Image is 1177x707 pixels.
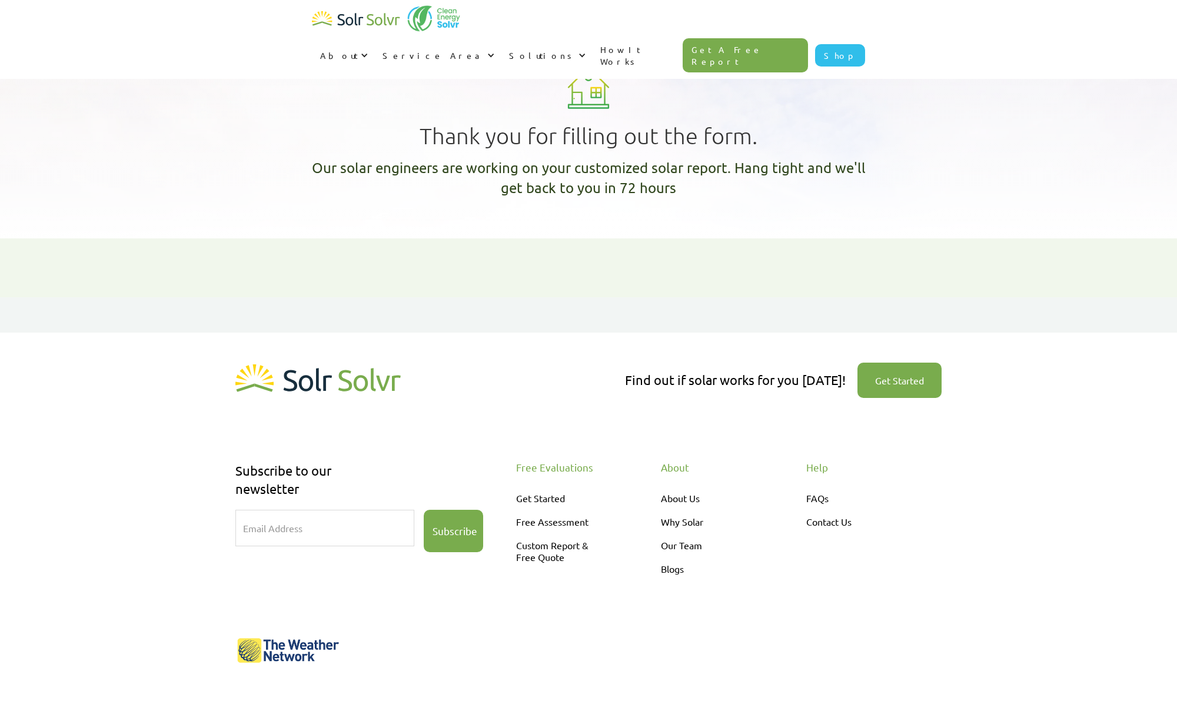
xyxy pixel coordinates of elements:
div: Service Area [374,38,501,73]
iframe: reCAPTCHA [235,562,414,608]
div: Solutions [509,49,576,61]
a: Contact Us [806,510,906,533]
a: How It Works [592,32,683,79]
a: Shop [815,44,865,67]
h1: Our solar engineers are working on your customized solar report. Hang tight and we'll get back to... [308,158,869,197]
form: Email Form [235,510,483,612]
div: About [320,49,358,61]
a: Get Started [857,363,942,398]
div: Solutions [501,38,592,73]
div: Help [806,462,918,473]
div: Free Evaluations [516,462,628,473]
div: Find out if solar works for you [DATE]! [625,371,846,389]
div: Subscribe to our newsletter [235,462,471,498]
h1: Thank you for filling out the form. [420,123,757,149]
a: Get A Free Report [683,38,809,72]
a: Custom Report &Free Quote [516,533,616,569]
a: Get Started [516,486,616,510]
div: About [312,38,374,73]
a: Why Solar [661,510,761,533]
a: FAQs [806,486,906,510]
div: About [661,462,773,473]
input: Subscribe [424,510,483,552]
div: Service Area [383,49,484,61]
input: Email Address [235,510,414,546]
a: About Us [661,486,761,510]
a: Our Team [661,533,761,557]
a: Free Assessment [516,510,616,533]
a: Blogs [661,557,761,580]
